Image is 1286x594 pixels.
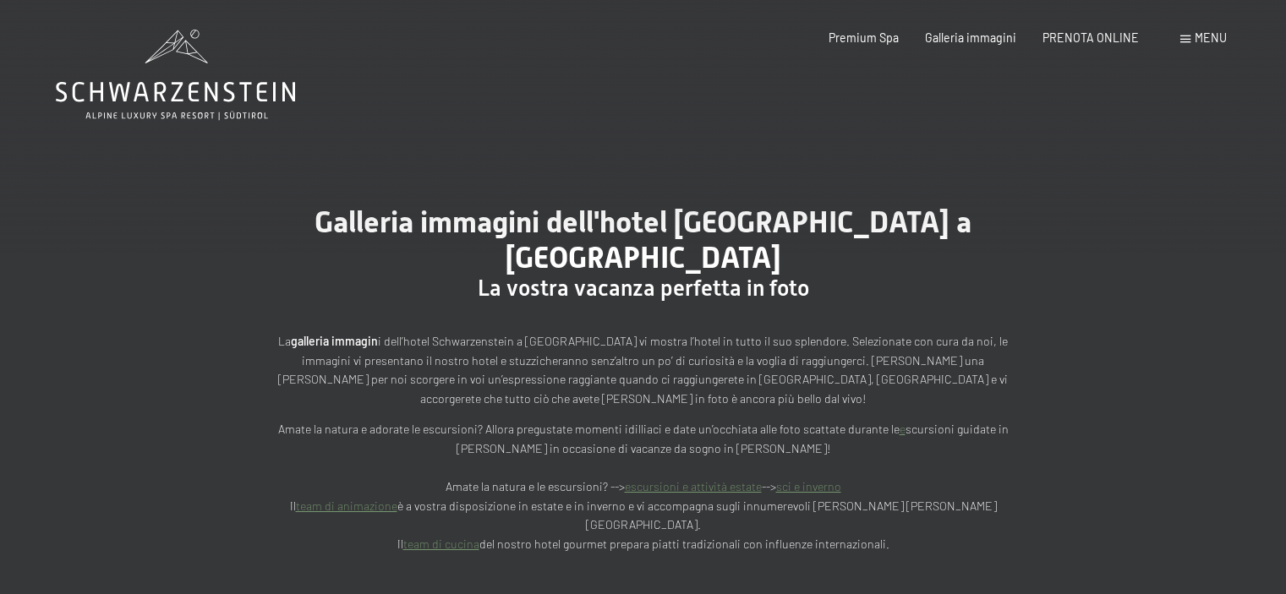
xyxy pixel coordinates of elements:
[478,275,809,301] span: La vostra vacanza perfetta in foto
[271,420,1015,553] p: Amate la natura e adorate le escursioni? Allora pregustate momenti idilliaci e date un’occhiata a...
[776,479,841,493] a: sci e inverno
[291,334,378,348] strong: galleria immagin
[829,30,899,45] a: Premium Spa
[403,537,479,551] a: team di cucina
[1195,30,1227,45] span: Menu
[925,30,1016,45] a: Galleria immagini
[1042,30,1139,45] a: PRENOTA ONLINE
[900,422,906,436] a: e
[479,337,607,354] span: Consenso marketing*
[315,204,971,275] span: Galleria immagini dell'hotel [GEOGRAPHIC_DATA] a [GEOGRAPHIC_DATA]
[625,479,762,493] a: escursioni e attività estate
[296,499,397,513] a: team di animazione
[271,332,1015,408] p: La i dell’hotel Schwarzenstein a [GEOGRAPHIC_DATA] vi mostra l’hotel in tutto il suo splendore. S...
